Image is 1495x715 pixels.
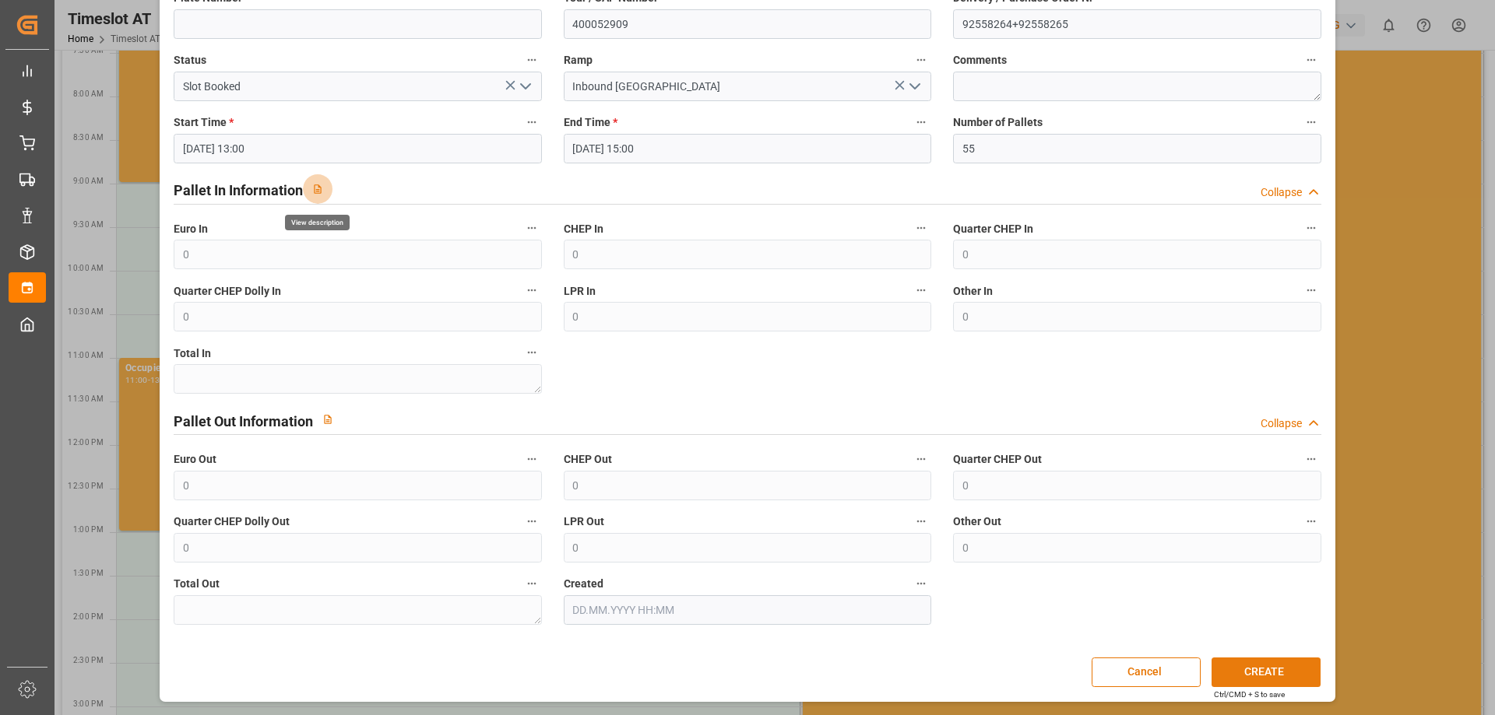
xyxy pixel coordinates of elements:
[564,451,612,468] span: CHEP Out
[174,283,281,300] span: Quarter CHEP Dolly In
[953,513,1001,530] span: Other Out
[564,576,603,592] span: Created
[911,112,931,132] button: End Time *
[1301,50,1321,70] button: Comments
[522,573,542,594] button: Total Out
[522,342,542,363] button: Total In
[911,280,931,300] button: LPR In
[564,513,604,530] span: LPR Out
[522,449,542,469] button: Euro Out
[512,75,536,99] button: open menu
[313,405,343,434] button: View description
[174,221,208,237] span: Euro In
[174,114,234,131] span: Start Time
[174,411,313,432] h2: Pallet Out Information
[1214,689,1285,700] div: Ctrl/CMD + S to save
[522,511,542,531] button: Quarter CHEP Dolly Out
[564,134,931,163] input: DD.MM.YYYY HH:MM
[1261,415,1302,432] div: Collapse
[522,218,542,238] button: Euro In
[911,573,931,594] button: Created
[564,595,931,625] input: DD.MM.YYYY HH:MM
[953,283,993,300] span: Other In
[174,134,541,163] input: DD.MM.YYYY HH:MM
[174,513,290,530] span: Quarter CHEP Dolly Out
[522,280,542,300] button: Quarter CHEP Dolly In
[174,72,541,101] input: Type to search/select
[564,221,603,237] span: CHEP In
[902,75,926,99] button: open menu
[911,218,931,238] button: CHEP In
[911,50,931,70] button: Ramp
[1261,184,1302,201] div: Collapse
[953,451,1042,468] span: Quarter CHEP Out
[564,114,617,131] span: End Time
[1301,280,1321,300] button: Other In
[953,221,1033,237] span: Quarter CHEP In
[174,345,211,362] span: Total In
[1092,657,1201,687] button: Cancel
[953,114,1043,131] span: Number of Pallets
[174,451,216,468] span: Euro Out
[174,576,220,592] span: Total Out
[522,50,542,70] button: Status
[1301,511,1321,531] button: Other Out
[174,52,206,68] span: Status
[911,511,931,531] button: LPR Out
[174,180,303,201] h2: Pallet In Information
[1301,449,1321,469] button: Quarter CHEP Out
[564,52,593,68] span: Ramp
[1301,218,1321,238] button: Quarter CHEP In
[1212,657,1321,687] button: CREATE
[564,72,931,101] input: Type to search/select
[522,112,542,132] button: Start Time *
[911,449,931,469] button: CHEP Out
[953,52,1007,68] span: Comments
[1301,112,1321,132] button: Number of Pallets
[564,283,596,300] span: LPR In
